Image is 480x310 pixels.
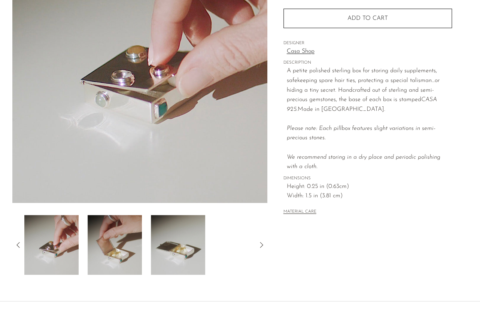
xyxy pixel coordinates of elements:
[283,9,452,28] button: Add to cart
[88,215,142,275] img: Sterling Gemstone Pillbox
[287,154,440,170] i: We recommend storing in a dry place and periodic polishing with a cloth.
[347,15,388,21] span: Add to cart
[287,191,452,201] span: Width: 1.5 in (3.81 cm)
[287,125,440,170] em: Please note: Each pillbox features slight variations in semi-precious stones.
[287,47,452,57] a: Casa Shop
[283,40,452,47] span: DESIGNER
[287,66,452,172] p: A petite polished sterling box for storing daily supplements, safekeeping spare hair ties, protec...
[283,209,316,215] button: MATERIAL CARE
[287,182,452,192] span: Height: 0.25 in (0.63cm)
[283,175,452,182] span: DIMENSIONS
[287,97,437,112] em: CASA 925.
[24,215,79,275] img: Sterling Gemstone Pillbox
[283,60,452,66] span: DESCRIPTION
[151,215,205,275] img: Sterling Gemstone Pillbox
